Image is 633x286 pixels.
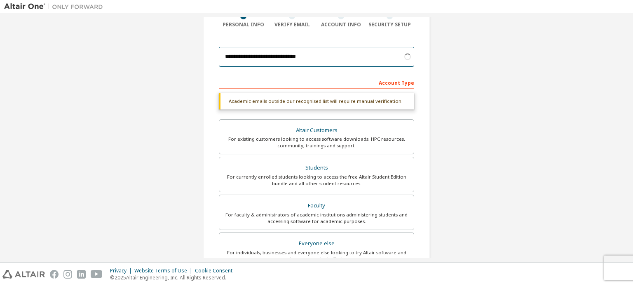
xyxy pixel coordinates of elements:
[219,93,414,109] div: Academic emails outside our recognised list will require manual verification.
[91,270,103,279] img: youtube.svg
[219,21,268,28] div: Personal Info
[50,270,59,279] img: facebook.svg
[219,76,414,89] div: Account Type
[195,267,237,274] div: Cookie Consent
[110,267,134,274] div: Privacy
[224,200,409,212] div: Faculty
[316,21,366,28] div: Account Info
[224,174,409,187] div: For currently enrolled students looking to access the free Altair Student Edition bundle and all ...
[224,238,409,249] div: Everyone else
[268,21,317,28] div: Verify Email
[224,162,409,174] div: Students
[224,125,409,136] div: Altair Customers
[110,274,237,281] p: © 2025 Altair Engineering, Inc. All Rights Reserved.
[134,267,195,274] div: Website Terms of Use
[366,21,415,28] div: Security Setup
[63,270,72,279] img: instagram.svg
[77,270,86,279] img: linkedin.svg
[224,249,409,263] div: For individuals, businesses and everyone else looking to try Altair software and explore our prod...
[4,2,107,11] img: Altair One
[224,136,409,149] div: For existing customers looking to access software downloads, HPC resources, community, trainings ...
[224,212,409,225] div: For faculty & administrators of academic institutions administering students and accessing softwa...
[2,270,45,279] img: altair_logo.svg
